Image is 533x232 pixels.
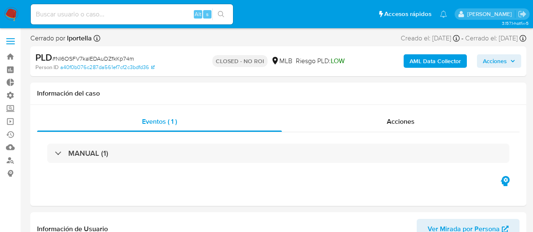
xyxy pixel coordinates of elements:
h1: Información del caso [37,89,520,98]
p: nicolas.tyrkiel@mercadolibre.com [467,10,515,18]
span: Alt [195,10,201,18]
span: - [461,34,463,43]
b: PLD [35,51,52,64]
h3: MANUAL (1) [68,149,108,158]
input: Buscar usuario o caso... [31,9,233,20]
div: MANUAL (1) [47,144,509,163]
span: Acciones [483,54,507,68]
button: search-icon [212,8,230,20]
span: Cerrado por [30,34,92,43]
b: lportella [65,33,92,43]
a: Notificaciones [440,11,447,18]
span: LOW [331,56,345,66]
b: AML Data Collector [410,54,461,68]
p: CLOSED - NO ROI [212,55,268,67]
span: # Nl6OSFV7kalEDAuDZfkKp74m [52,54,134,63]
span: Acciones [387,117,415,126]
div: MLB [271,56,292,66]
div: Creado el: [DATE] [401,34,460,43]
span: s [206,10,209,18]
a: a40f0b076c287da561ef7cf2c3bdfd36 [60,64,155,71]
div: Cerrado el: [DATE] [465,34,526,43]
button: Acciones [477,54,521,68]
span: Riesgo PLD: [296,56,345,66]
a: Salir [518,10,527,19]
b: Person ID [35,64,59,71]
button: AML Data Collector [404,54,467,68]
span: Eventos ( 1 ) [142,117,177,126]
span: Accesos rápidos [384,10,431,19]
